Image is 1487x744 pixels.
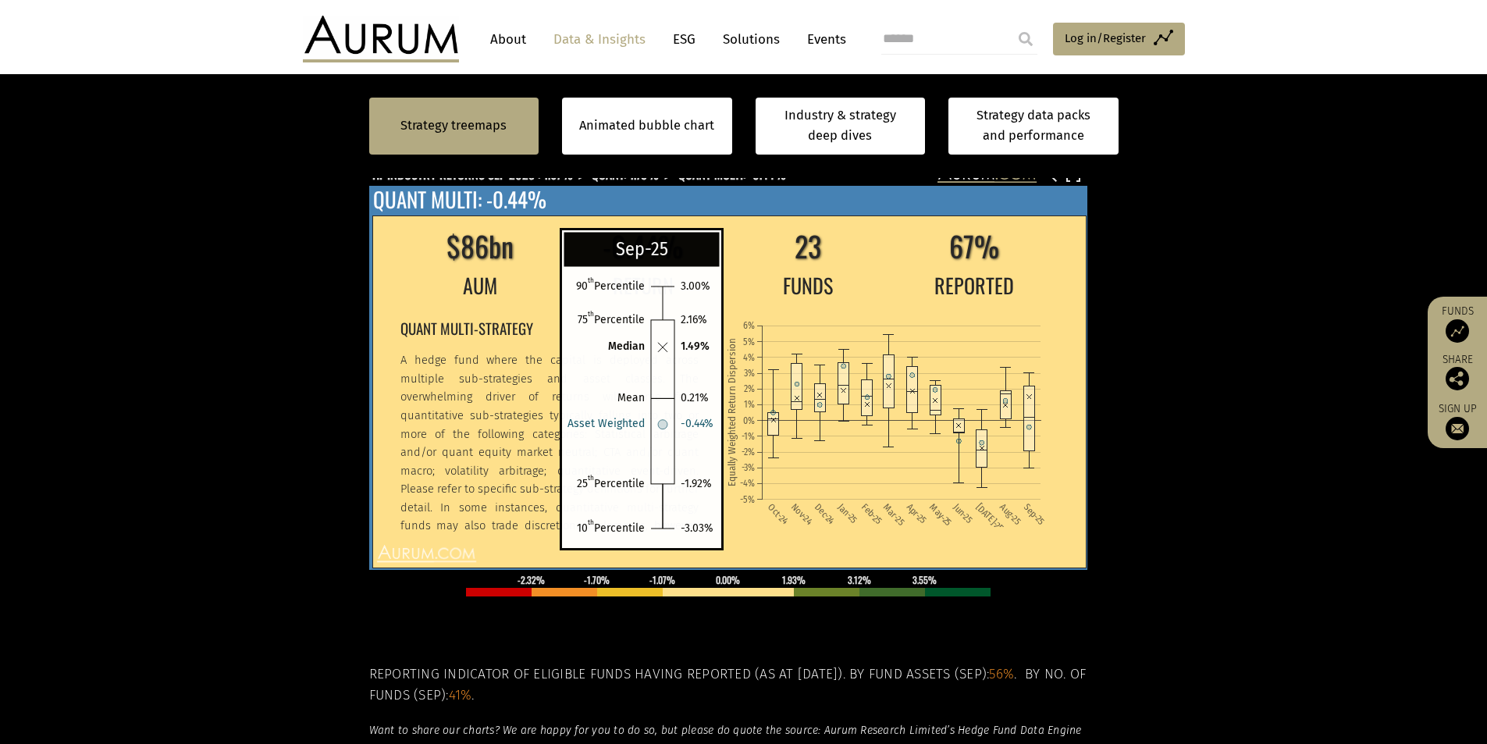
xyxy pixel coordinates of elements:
[1065,29,1146,48] span: Log in/Register
[449,687,472,703] span: 41%
[1435,402,1479,440] a: Sign up
[1446,319,1469,343] img: Access Funds
[665,25,703,54] a: ESG
[948,98,1119,155] a: Strategy data packs and performance
[1435,354,1479,390] div: Share
[369,664,1119,706] h5: Reporting indicator of eligible funds having reported (as at [DATE]). By fund assets (Sep): . By ...
[1435,304,1479,343] a: Funds
[989,666,1014,682] span: 56%
[1446,417,1469,440] img: Sign up to our newsletter
[369,724,1082,737] em: Want to share our charts? We are happy for you to do so, but please do quote the source: Aurum Re...
[482,25,534,54] a: About
[715,25,788,54] a: Solutions
[579,116,714,136] a: Animated bubble chart
[303,16,459,62] img: Aurum
[1446,367,1469,390] img: Share this post
[546,25,653,54] a: Data & Insights
[756,98,926,155] a: Industry & strategy deep dives
[799,25,846,54] a: Events
[400,116,507,136] a: Strategy treemaps
[1010,23,1041,55] input: Submit
[1053,23,1185,55] a: Log in/Register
